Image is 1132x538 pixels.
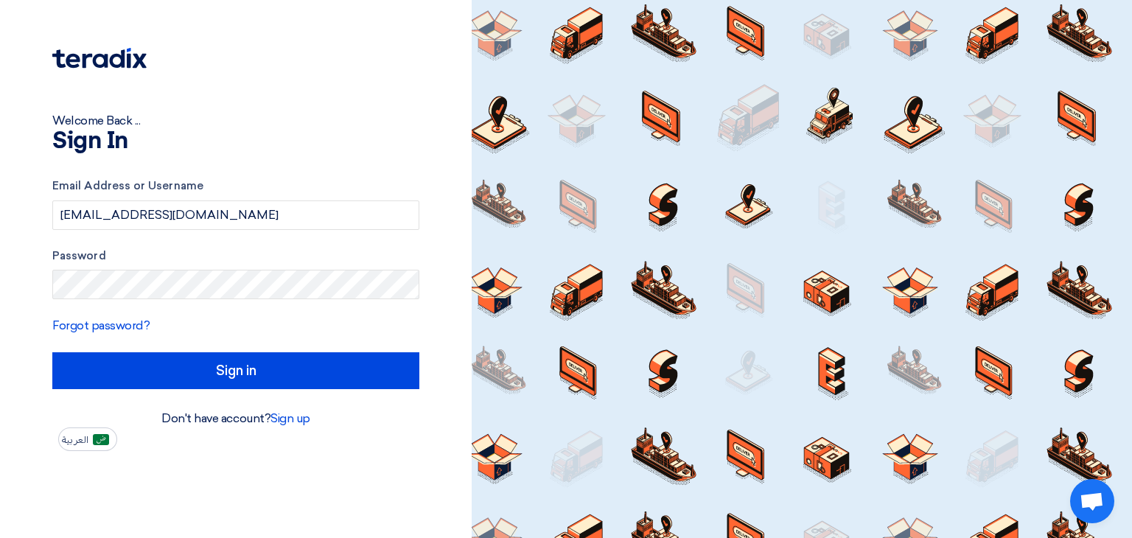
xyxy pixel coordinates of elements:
[52,410,419,427] div: Don't have account?
[52,112,419,130] div: Welcome Back ...
[93,434,109,445] img: ar-AR.png
[52,200,419,230] input: Enter your business email or username
[52,352,419,389] input: Sign in
[52,48,147,69] img: Teradix logo
[52,178,419,195] label: Email Address or Username
[52,130,419,153] h1: Sign In
[62,435,88,445] span: العربية
[58,427,117,451] button: العربية
[52,248,419,265] label: Password
[52,318,150,332] a: Forgot password?
[270,411,310,425] a: Sign up
[1070,479,1114,523] div: Open chat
